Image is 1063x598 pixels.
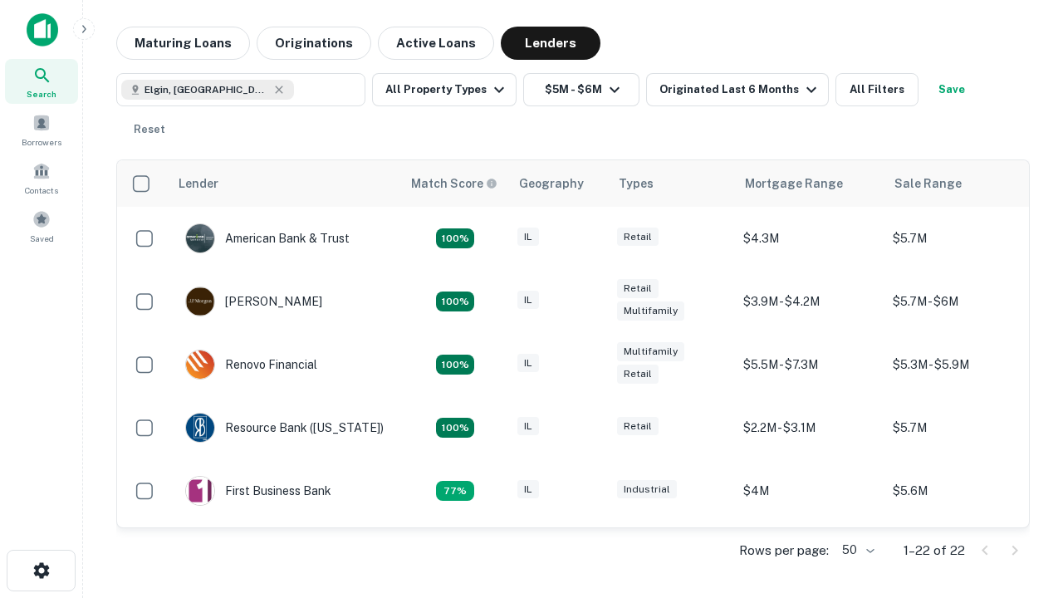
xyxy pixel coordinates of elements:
div: Multifamily [617,301,684,321]
img: capitalize-icon.png [27,13,58,47]
p: 1–22 of 22 [904,541,965,561]
th: Sale Range [884,160,1034,207]
a: Search [5,59,78,104]
button: $5M - $6M [523,73,639,106]
td: $5.1M [884,522,1034,586]
span: Borrowers [22,135,61,149]
iframe: Chat Widget [980,412,1063,492]
button: Active Loans [378,27,494,60]
div: IL [517,291,539,310]
span: Elgin, [GEOGRAPHIC_DATA], [GEOGRAPHIC_DATA] [145,82,269,97]
img: picture [186,350,214,379]
img: picture [186,287,214,316]
a: Borrowers [5,107,78,152]
button: Lenders [501,27,600,60]
button: Originations [257,27,371,60]
div: Capitalize uses an advanced AI algorithm to match your search with the best lender. The match sco... [411,174,497,193]
button: Originated Last 6 Months [646,73,829,106]
div: Resource Bank ([US_STATE]) [185,413,384,443]
span: Search [27,87,56,100]
div: Matching Properties: 3, hasApolloMatch: undefined [436,481,474,501]
div: Matching Properties: 4, hasApolloMatch: undefined [436,355,474,375]
th: Geography [509,160,609,207]
div: Geography [519,174,584,194]
td: $5.6M [884,459,1034,522]
button: All Filters [835,73,918,106]
div: IL [517,480,539,499]
div: Matching Properties: 4, hasApolloMatch: undefined [436,418,474,438]
div: American Bank & Trust [185,223,350,253]
td: $5.7M [884,207,1034,270]
div: IL [517,354,539,373]
div: Industrial [617,480,677,499]
img: picture [186,414,214,442]
th: Mortgage Range [735,160,884,207]
div: Originated Last 6 Months [659,80,821,100]
h6: Match Score [411,174,494,193]
span: Contacts [25,184,58,197]
p: Rows per page: [739,541,829,561]
td: $3.1M [735,522,884,586]
div: Renovo Financial [185,350,317,380]
div: Retail [617,228,659,247]
div: IL [517,417,539,436]
th: Lender [169,160,401,207]
div: Retail [617,365,659,384]
button: All Property Types [372,73,517,106]
div: Sale Range [894,174,962,194]
button: Reset [123,113,176,146]
div: 50 [835,538,877,562]
div: Lender [179,174,218,194]
td: $5.7M [884,396,1034,459]
a: Saved [5,203,78,248]
div: Retail [617,279,659,298]
div: Multifamily [617,342,684,361]
button: Maturing Loans [116,27,250,60]
div: First Business Bank [185,476,331,506]
div: Types [619,174,654,194]
th: Capitalize uses an advanced AI algorithm to match your search with the best lender. The match sco... [401,160,509,207]
td: $4.3M [735,207,884,270]
td: $2.2M - $3.1M [735,396,884,459]
div: [PERSON_NAME] [185,287,322,316]
button: Save your search to get updates of matches that match your search criteria. [925,73,978,106]
div: Retail [617,417,659,436]
div: Matching Properties: 4, hasApolloMatch: undefined [436,292,474,311]
td: $5.7M - $6M [884,270,1034,333]
a: Contacts [5,155,78,200]
div: IL [517,228,539,247]
div: Mortgage Range [745,174,843,194]
img: picture [186,477,214,505]
th: Types [609,160,735,207]
td: $3.9M - $4.2M [735,270,884,333]
img: picture [186,224,214,252]
td: $5.5M - $7.3M [735,333,884,396]
td: $4M [735,459,884,522]
span: Saved [30,232,54,245]
td: $5.3M - $5.9M [884,333,1034,396]
div: Matching Properties: 7, hasApolloMatch: undefined [436,228,474,248]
